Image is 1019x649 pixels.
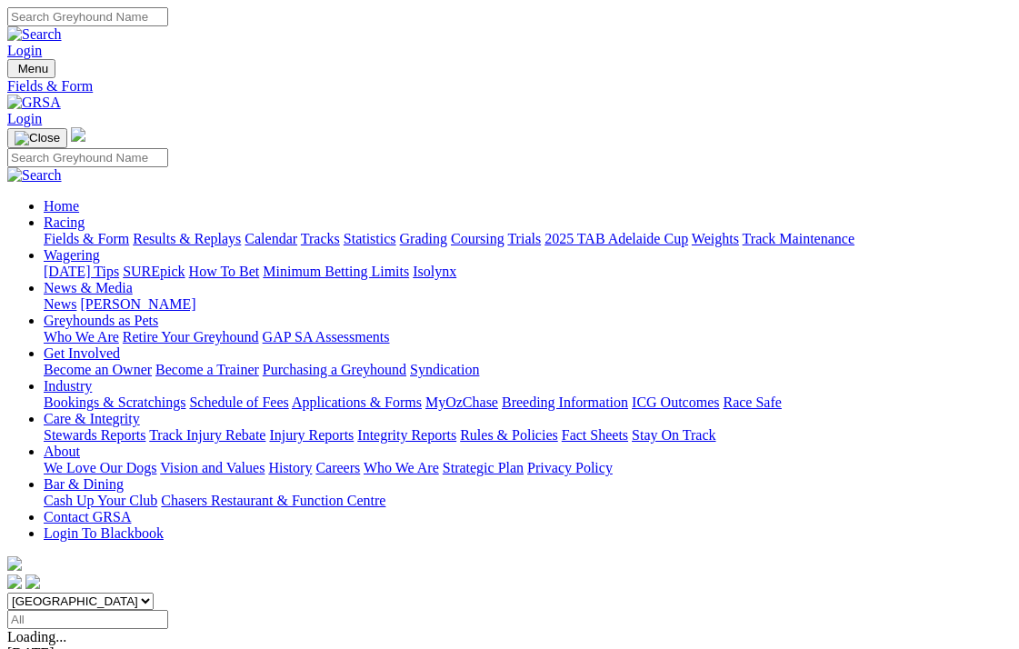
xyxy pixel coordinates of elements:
[692,231,739,246] a: Weights
[301,231,340,246] a: Tracks
[44,296,1012,313] div: News & Media
[44,280,133,295] a: News & Media
[7,148,168,167] input: Search
[7,629,66,644] span: Loading...
[7,43,42,58] a: Login
[44,231,129,246] a: Fields & Form
[44,476,124,492] a: Bar & Dining
[7,610,168,629] input: Select date
[263,362,406,377] a: Purchasing a Greyhound
[425,394,498,410] a: MyOzChase
[315,460,360,475] a: Careers
[44,362,1012,378] div: Get Involved
[7,59,55,78] button: Toggle navigation
[502,394,628,410] a: Breeding Information
[133,231,241,246] a: Results & Replays
[44,247,100,263] a: Wagering
[632,427,715,443] a: Stay On Track
[544,231,688,246] a: 2025 TAB Adelaide Cup
[7,26,62,43] img: Search
[44,493,1012,509] div: Bar & Dining
[632,394,719,410] a: ICG Outcomes
[292,394,422,410] a: Applications & Forms
[44,345,120,361] a: Get Involved
[723,394,781,410] a: Race Safe
[7,556,22,571] img: logo-grsa-white.png
[44,394,185,410] a: Bookings & Scratchings
[44,444,80,459] a: About
[245,231,297,246] a: Calendar
[160,460,265,475] a: Vision and Values
[123,264,185,279] a: SUREpick
[7,95,61,111] img: GRSA
[149,427,265,443] a: Track Injury Rebate
[44,362,152,377] a: Become an Owner
[44,296,76,312] a: News
[44,329,119,344] a: Who We Are
[44,411,140,426] a: Care & Integrity
[413,264,456,279] a: Isolynx
[44,493,157,508] a: Cash Up Your Club
[44,427,145,443] a: Stewards Reports
[44,460,1012,476] div: About
[80,296,195,312] a: [PERSON_NAME]
[7,78,1012,95] a: Fields & Form
[743,231,854,246] a: Track Maintenance
[7,7,168,26] input: Search
[344,231,396,246] a: Statistics
[263,264,409,279] a: Minimum Betting Limits
[443,460,524,475] a: Strategic Plan
[25,574,40,589] img: twitter.svg
[44,525,164,541] a: Login To Blackbook
[527,460,613,475] a: Privacy Policy
[44,198,79,214] a: Home
[44,264,1012,280] div: Wagering
[44,329,1012,345] div: Greyhounds as Pets
[44,509,131,524] a: Contact GRSA
[189,264,260,279] a: How To Bet
[44,394,1012,411] div: Industry
[44,427,1012,444] div: Care & Integrity
[357,427,456,443] a: Integrity Reports
[44,231,1012,247] div: Racing
[562,427,628,443] a: Fact Sheets
[7,111,42,126] a: Login
[189,394,288,410] a: Schedule of Fees
[364,460,439,475] a: Who We Are
[71,127,85,142] img: logo-grsa-white.png
[161,493,385,508] a: Chasers Restaurant & Function Centre
[44,264,119,279] a: [DATE] Tips
[269,427,354,443] a: Injury Reports
[460,427,558,443] a: Rules & Policies
[451,231,505,246] a: Coursing
[18,62,48,75] span: Menu
[400,231,447,246] a: Grading
[7,128,67,148] button: Toggle navigation
[263,329,390,344] a: GAP SA Assessments
[410,362,479,377] a: Syndication
[507,231,541,246] a: Trials
[15,131,60,145] img: Close
[268,460,312,475] a: History
[123,329,259,344] a: Retire Your Greyhound
[155,362,259,377] a: Become a Trainer
[7,167,62,184] img: Search
[7,574,22,589] img: facebook.svg
[44,313,158,328] a: Greyhounds as Pets
[44,378,92,394] a: Industry
[44,460,156,475] a: We Love Our Dogs
[44,215,85,230] a: Racing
